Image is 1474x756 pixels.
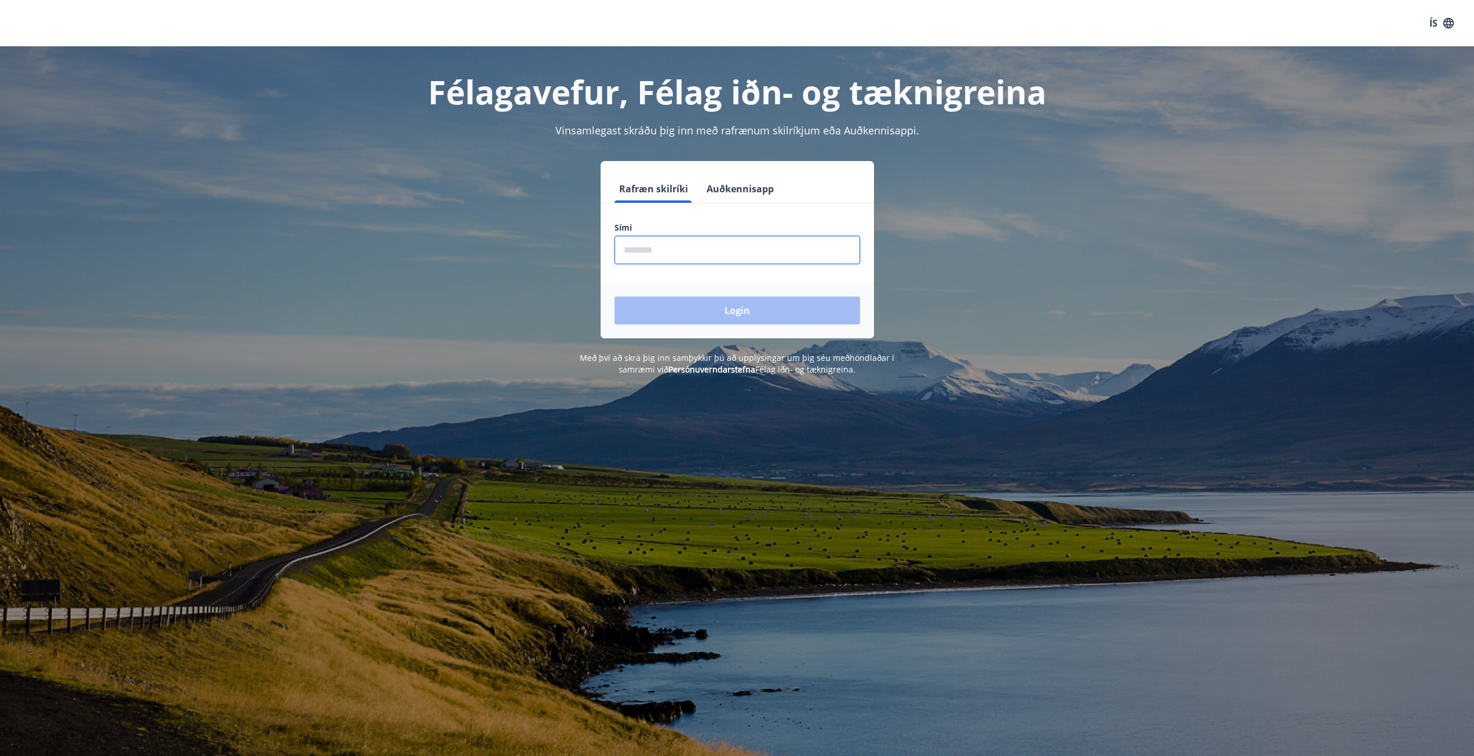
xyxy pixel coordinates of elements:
a: Persónuverndarstefna [668,364,755,375]
span: Vinsamlegast skráðu þig inn með rafrænum skilríkjum eða Auðkennisappi. [555,123,919,137]
h1: Félagavefur, Félag iðn- og tæknigreina [334,70,1140,114]
button: ÍS [1423,13,1460,34]
label: Sími [615,222,860,233]
button: Auðkennisapp [702,175,778,203]
button: Rafræn skilríki [615,175,693,203]
span: Með því að skrá þig inn samþykkir þú að upplýsingar um þig séu meðhöndlaðar í samræmi við Félag i... [580,352,894,375]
